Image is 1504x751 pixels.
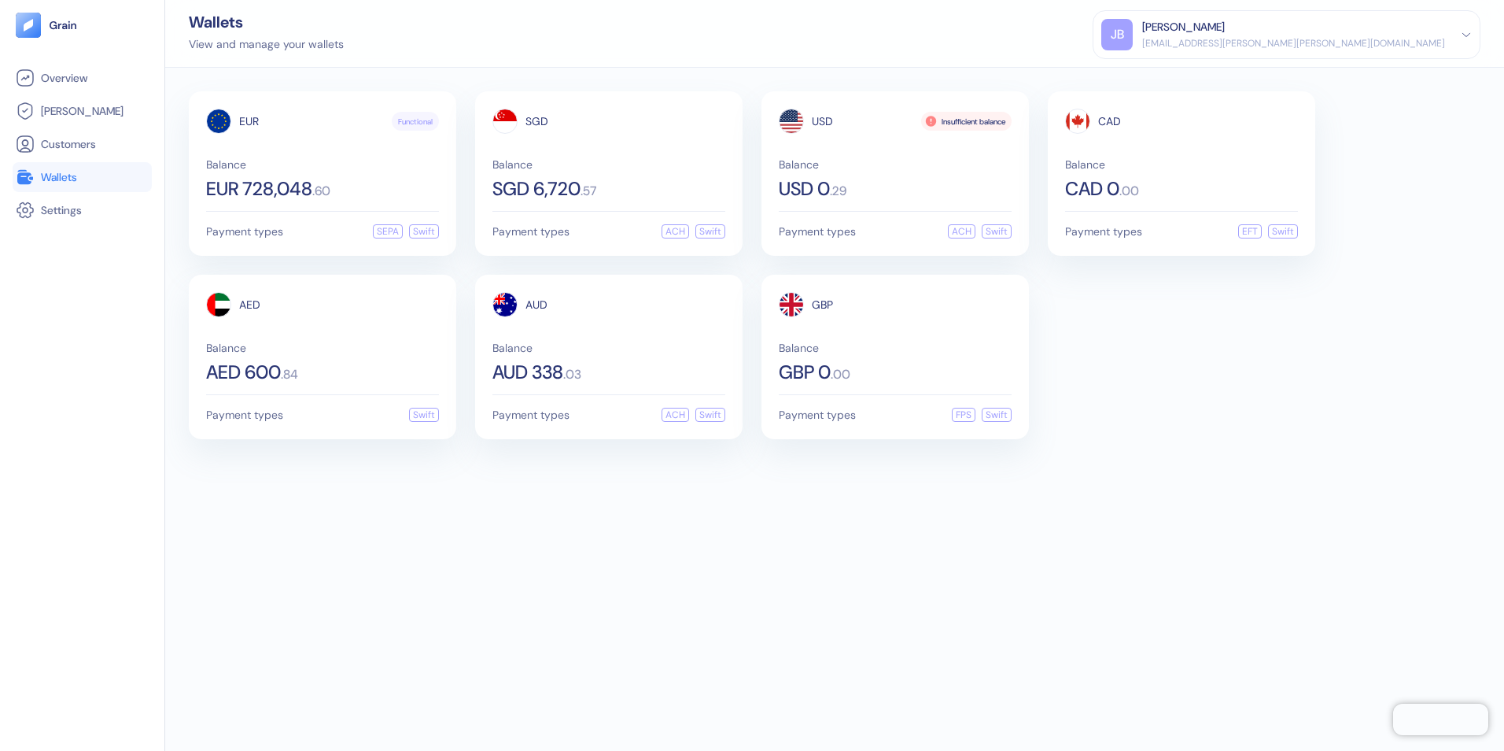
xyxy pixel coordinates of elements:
span: . 84 [281,368,298,381]
div: [EMAIL_ADDRESS][PERSON_NAME][PERSON_NAME][DOMAIN_NAME] [1142,36,1445,50]
div: Insufficient balance [921,112,1012,131]
div: Swift [695,224,725,239]
div: EFT [1238,224,1262,239]
div: Swift [695,408,725,422]
span: Payment types [492,226,570,237]
span: EUR [239,116,259,127]
div: JB [1101,19,1133,50]
a: Wallets [16,168,149,187]
span: . 03 [563,368,581,381]
iframe: Chatra live chat [1393,704,1488,735]
span: CAD [1098,116,1121,127]
div: SEPA [373,224,403,239]
span: AUD 338 [492,363,563,382]
div: ACH [948,224,975,239]
div: Swift [982,408,1012,422]
span: . 29 [830,185,846,198]
span: Balance [206,342,439,353]
a: Settings [16,201,149,220]
span: Customers [41,136,96,152]
div: FPS [952,408,975,422]
span: GBP 0 [779,363,831,382]
span: Wallets [41,169,77,185]
img: logo [49,20,78,31]
span: AUD [525,299,547,310]
span: . 00 [831,368,850,381]
span: Balance [492,342,725,353]
span: . 57 [581,185,596,198]
div: Swift [409,408,439,422]
span: Balance [779,159,1012,170]
div: Wallets [189,14,344,30]
a: Overview [16,68,149,87]
span: Balance [492,159,725,170]
span: AED 600 [206,363,281,382]
span: SGD [525,116,548,127]
div: Swift [409,224,439,239]
span: Payment types [779,409,856,420]
span: Payment types [206,409,283,420]
span: Payment types [779,226,856,237]
div: View and manage your wallets [189,36,344,53]
span: Payment types [206,226,283,237]
div: [PERSON_NAME] [1142,19,1225,35]
div: ACH [662,224,689,239]
div: Swift [982,224,1012,239]
span: USD [812,116,833,127]
div: ACH [662,408,689,422]
span: . 60 [312,185,330,198]
span: Balance [1065,159,1298,170]
span: SGD 6,720 [492,179,581,198]
span: Functional [398,116,433,128]
span: Overview [41,70,87,86]
span: [PERSON_NAME] [41,103,123,119]
img: logo-tablet-V2.svg [16,13,41,38]
div: Swift [1268,224,1298,239]
span: . 00 [1119,185,1139,198]
span: Balance [779,342,1012,353]
span: Settings [41,202,82,218]
span: USD 0 [779,179,830,198]
span: AED [239,299,260,310]
span: EUR 728,048 [206,179,312,198]
span: Payment types [1065,226,1142,237]
span: GBP [812,299,833,310]
span: CAD 0 [1065,179,1119,198]
span: Balance [206,159,439,170]
span: Payment types [492,409,570,420]
a: Customers [16,135,149,154]
a: [PERSON_NAME] [16,102,149,120]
